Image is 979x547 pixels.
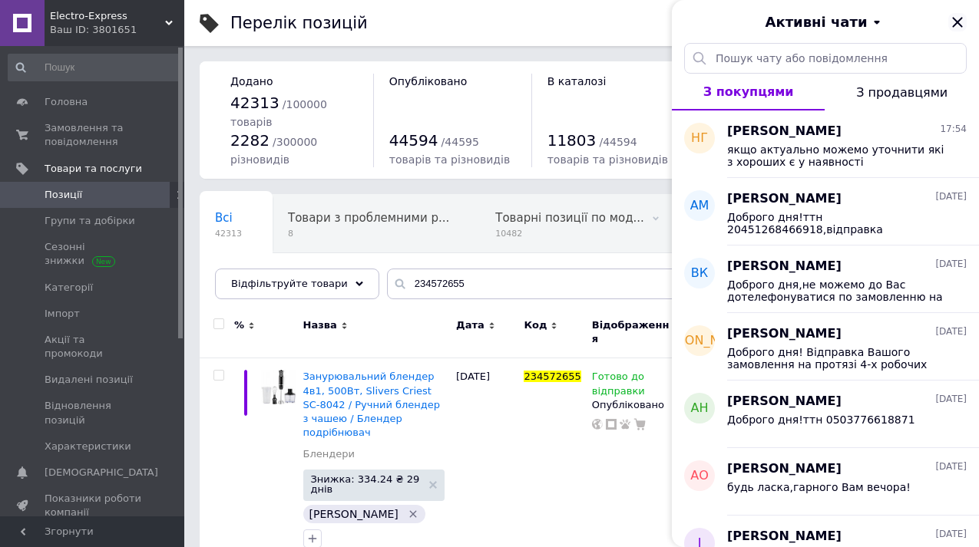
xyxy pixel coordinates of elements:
[703,84,794,99] span: З покупцями
[727,460,842,478] span: [PERSON_NAME]
[215,269,342,283] span: opt-drop, В наявності
[547,131,597,150] span: 11803
[230,98,327,128] span: / 100000 товарів
[303,371,441,438] a: Занурювальний блендер 4в1, 500Вт, Slivers Criest SC-8042 / Ручний блендер з чашею / Блендер подрі...
[50,9,165,23] span: Electro-Express
[215,211,233,225] span: Всі
[592,398,682,412] div: Опубліковано
[691,265,708,282] span: ВК
[45,440,131,453] span: Характеристики
[303,447,355,461] a: Блендери
[727,325,842,343] span: [PERSON_NAME]
[672,245,979,313] button: ВК[PERSON_NAME][DATE]Доброго дня,не можемо до Вас дотелефонуватися по замовленню на Ручний 12 LED...
[230,15,368,31] div: Перелік позицій
[45,214,135,228] span: Групи та добірки
[727,143,945,168] span: якщо актуально можемо уточнити які з хороших є у наявності
[45,162,142,176] span: Товари та послуги
[288,211,449,225] span: Товари з проблемними р...
[672,448,979,516] button: АО[PERSON_NAME][DATE]будь ласка,гарного Вам вечора!
[672,74,825,110] button: З покупцями
[727,190,842,208] span: [PERSON_NAME]
[765,12,867,32] span: Активні чати
[389,131,438,150] span: 44594
[825,74,979,110] button: З продавцями
[45,399,142,427] span: Відновлення позицій
[940,123,967,136] span: 17:54
[690,467,709,485] span: АО
[456,318,485,332] span: Дата
[935,460,967,473] span: [DATE]
[50,23,184,37] div: Ваш ID: 3801651
[672,381,979,448] button: АН[PERSON_NAME][DATE]Доброго дня!ттн 0503776618871
[389,153,510,166] span: товарів та різновидів
[599,136,637,148] span: / 44594
[715,12,936,32] button: Активні чати
[234,318,244,332] span: %
[935,393,967,406] span: [DATE]
[45,240,142,268] span: Сезонні знижки
[727,414,915,426] span: Доброго дня!ттн 0503776618871
[45,466,158,479] span: [DEMOGRAPHIC_DATA]
[672,313,979,381] button: [PERSON_NAME][PERSON_NAME][DATE]Доброго дня! Відправка Вашого замовлення на протязі 4-х робочих д...
[495,211,644,225] span: Товарні позиції по мод...
[691,400,709,417] span: АН
[935,528,967,541] span: [DATE]
[442,136,479,148] span: / 44595
[230,136,317,166] span: / 300000 різновидів
[480,195,675,253] div: Товарні позиції по моделі СРА
[727,528,842,545] span: [PERSON_NAME]
[691,130,708,147] span: НГ
[288,228,449,239] span: 8
[727,258,842,275] span: [PERSON_NAME]
[935,325,967,338] span: [DATE]
[45,373,133,387] span: Видалені позиції
[309,508,399,520] span: [PERSON_NAME]
[495,228,644,239] span: 10482
[45,121,142,149] span: Замовлення та повідомлення
[935,190,967,203] span: [DATE]
[727,481,911,493] span: будь ласка,гарного Вам вечора!
[524,371,580,382] span: 234572655
[948,13,967,31] button: Закрити
[230,131,270,150] span: 2282
[45,188,82,202] span: Позиції
[230,75,273,87] span: Додано
[727,211,945,236] span: Доброго дня!ттн 20451268466918,відправка замовлення з понеділка
[727,278,945,303] span: Доброго дня,не можемо до Вас дотелефонуватися по замовленню на Ручний 12 LED ліхтар на сонячній б...
[45,492,142,519] span: Показники роботи компанії
[672,110,979,178] button: НГ[PERSON_NAME]17:54якщо актуально можемо уточнити які з хороших є у наявності
[592,318,671,346] span: Відображення
[524,318,547,332] span: Код
[231,278,348,289] span: Відфільтруйте товари
[592,371,645,400] span: Готово до відправки
[261,370,296,404] img: Погружной блендер 4в1, 500Вт, Slivers Criest SC-8042 / Ручной блендер с чашей / Блендер измельчитель
[547,153,668,166] span: товарів та різновидів
[45,333,142,361] span: Акції та промокоди
[727,346,945,371] span: Доброго дня! Відправка Вашого замовлення на протязі 4-х робочих днів, ттн 20451265445555
[215,228,242,239] span: 42313
[8,54,181,81] input: Пошук
[45,281,93,295] span: Категорії
[672,178,979,245] button: АМ[PERSON_NAME][DATE]Доброго дня!ттн 20451268466918,відправка замовлення з понеділка
[303,318,337,332] span: Назва
[856,85,948,100] span: З продавцями
[935,258,967,271] span: [DATE]
[727,393,842,410] span: [PERSON_NAME]
[684,43,967,74] input: Пошук чату або повідомлення
[387,269,948,299] input: Пошук по назві позиції, артикулу і пошуковим запитам
[311,474,422,494] span: Знижка: 334.24 ₴ 29 днів
[45,95,88,109] span: Головна
[45,307,80,321] span: Імпорт
[690,197,709,215] span: АМ
[389,75,468,87] span: Опубліковано
[230,94,279,112] span: 42313
[407,508,419,520] svg: Видалити мітку
[547,75,607,87] span: В каталозі
[649,332,751,350] span: [PERSON_NAME]
[727,123,842,140] span: [PERSON_NAME]
[273,195,480,253] div: Товари з проблемними різновидами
